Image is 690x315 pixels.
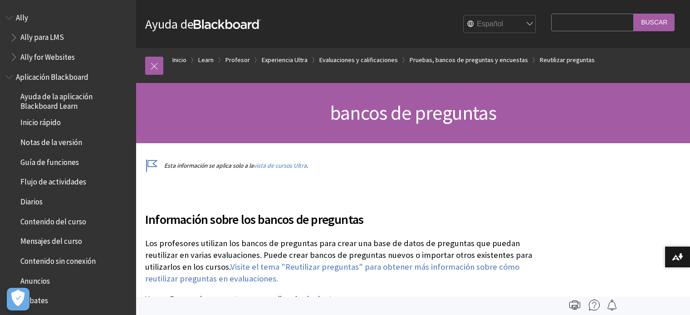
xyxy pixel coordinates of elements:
button: Abrir preferencias [7,288,29,310]
span: Mensajes del curso [20,234,82,246]
p: Vaya a Bancos de preguntas para realizar lo siguiente: [145,293,547,305]
select: Site Language Selector [464,15,536,34]
span: bancos de preguntas [330,100,496,125]
a: Visite el tema "Reutilizar preguntas" para obtener más información sobre cómo reutilizar pregunta... [145,262,519,284]
img: More help [589,300,600,310]
span: Anuncios [20,273,50,286]
a: Learn [198,54,214,66]
span: Notas de la versión [20,135,82,147]
a: Experiencia Ultra [262,54,308,66]
a: Ayuda deBlackboard [145,16,261,32]
img: Follow this page [607,300,617,310]
a: Evaluaciones y calificaciones [319,54,398,66]
span: Debates [20,293,48,305]
img: Print [569,300,580,310]
input: Buscar [634,14,675,31]
span: Flujo de actividades [20,174,86,187]
a: Inicio [172,54,186,66]
span: Ayuda de la aplicación Blackboard Learn [20,89,130,111]
p: Esta información se aplica solo a la . [145,161,547,170]
a: Pruebas, bancos de preguntas y encuestas [410,54,528,66]
span: Ally for Websites [20,49,75,62]
span: Ally [16,10,28,22]
strong: Blackboard [194,19,261,29]
span: Ally para LMS [20,30,64,42]
span: Inicio rápido [20,115,61,127]
h2: Información sobre los bancos de preguntas [145,199,547,229]
p: Los profesores utilizan los bancos de preguntas para crear una base de datos de preguntas que pue... [145,237,547,285]
a: Reutilizar preguntas [540,54,595,66]
span: Diarios [20,194,43,206]
nav: Book outline for Anthology Ally Help [5,10,131,65]
span: Contenido del curso [20,214,86,226]
span: Guía de funciones [20,155,79,167]
span: Aplicación Blackboard [16,69,88,82]
span: Contenido sin conexión [20,253,96,266]
a: Profesor [225,54,250,66]
a: vista de cursos Ultra [254,162,307,170]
